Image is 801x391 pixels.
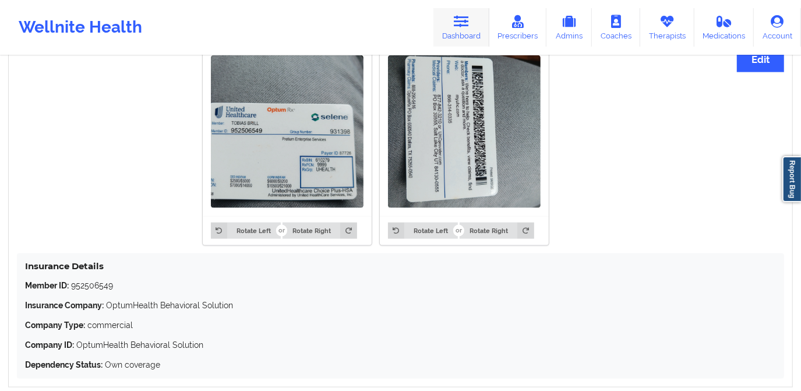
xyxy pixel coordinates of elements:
[25,280,776,291] p: 952506549
[25,260,776,272] h4: Insurance Details
[25,360,103,369] strong: Dependency Status:
[25,339,776,351] p: OptumHealth Behavioral Solution
[25,301,104,310] strong: Insurance Company:
[211,55,364,208] img: Tobias Brill
[211,223,281,239] button: Rotate Left
[25,281,69,290] strong: Member ID:
[25,359,776,371] p: Own coverage
[754,8,801,47] a: Account
[546,8,592,47] a: Admins
[433,8,489,47] a: Dashboard
[25,340,74,350] strong: Company ID:
[25,320,85,330] strong: Company Type:
[388,55,541,208] img: Tobias Brill
[25,319,776,331] p: commercial
[694,8,754,47] a: Medications
[592,8,640,47] a: Coaches
[460,223,534,239] button: Rotate Right
[737,47,784,72] button: Edit
[25,300,776,311] p: OptumHealth Behavioral Solution
[388,223,458,239] button: Rotate Left
[283,223,357,239] button: Rotate Right
[782,156,801,202] a: Report Bug
[489,8,547,47] a: Prescribers
[640,8,694,47] a: Therapists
